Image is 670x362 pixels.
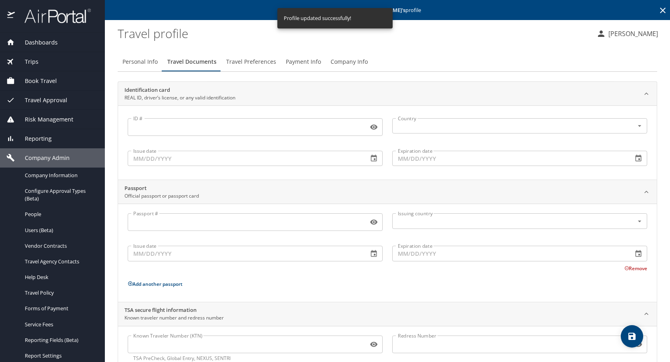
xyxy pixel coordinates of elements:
span: People [25,210,95,218]
span: Service Fees [25,321,95,328]
button: save [621,325,643,348]
input: MM/DD/YYYY [392,246,626,261]
p: Official passport or passport card [124,192,199,200]
input: MM/DD/YYYY [128,151,362,166]
button: Remove [624,265,647,272]
p: Editing profile [107,8,668,13]
div: Profile [118,52,657,71]
span: Configure Approval Types (Beta) [25,187,95,202]
span: Company Info [331,57,368,67]
span: Book Travel [15,77,57,85]
span: Personal Info [122,57,158,67]
span: Vendor Contracts [25,242,95,250]
span: Reporting Fields (Beta) [25,336,95,344]
span: Help Desk [25,273,95,281]
h2: Identification card [124,86,235,94]
span: Travel Documents [167,57,217,67]
span: Forms of Payment [25,305,95,312]
span: Risk Management [15,115,73,124]
span: Company Information [25,172,95,179]
span: Trips [15,57,38,66]
p: TSA PreCheck, Global Entry, NEXUS, SENTRI [133,355,377,362]
div: PassportOfficial passport or passport card [118,204,657,301]
span: Company Admin [15,154,70,162]
h2: TSA secure flight information [124,306,224,314]
button: Open [635,121,644,131]
span: Travel Preferences [226,57,276,67]
img: airportal-logo.png [16,8,91,24]
span: Payment Info [286,57,321,67]
span: Travel Policy [25,289,95,297]
img: icon-airportal.png [7,8,16,24]
div: TSA secure flight informationKnown traveler number and redress number [118,302,657,326]
div: PassportOfficial passport or passport card [118,180,657,204]
button: Open [635,216,644,226]
input: MM/DD/YYYY [392,151,626,166]
h1: Travel profile [118,21,590,46]
span: Reporting [15,134,52,143]
div: Identification cardREAL ID, driver’s license, or any valid identification [118,105,657,180]
p: REAL ID, driver’s license, or any valid identification [124,94,235,101]
span: Report Settings [25,352,95,360]
span: Travel Agency Contacts [25,258,95,265]
button: [PERSON_NAME] [593,26,661,41]
h2: Passport [124,184,199,192]
p: Known traveler number and redress number [124,314,224,322]
input: MM/DD/YYYY [128,246,362,261]
p: [PERSON_NAME] [606,29,658,38]
span: Users (Beta) [25,227,95,234]
div: Profile updated successfully! [284,10,351,26]
button: Add another passport [128,281,183,287]
div: Identification cardREAL ID, driver’s license, or any valid identification [118,82,657,106]
span: Dashboards [15,38,58,47]
span: Travel Approval [15,96,67,105]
